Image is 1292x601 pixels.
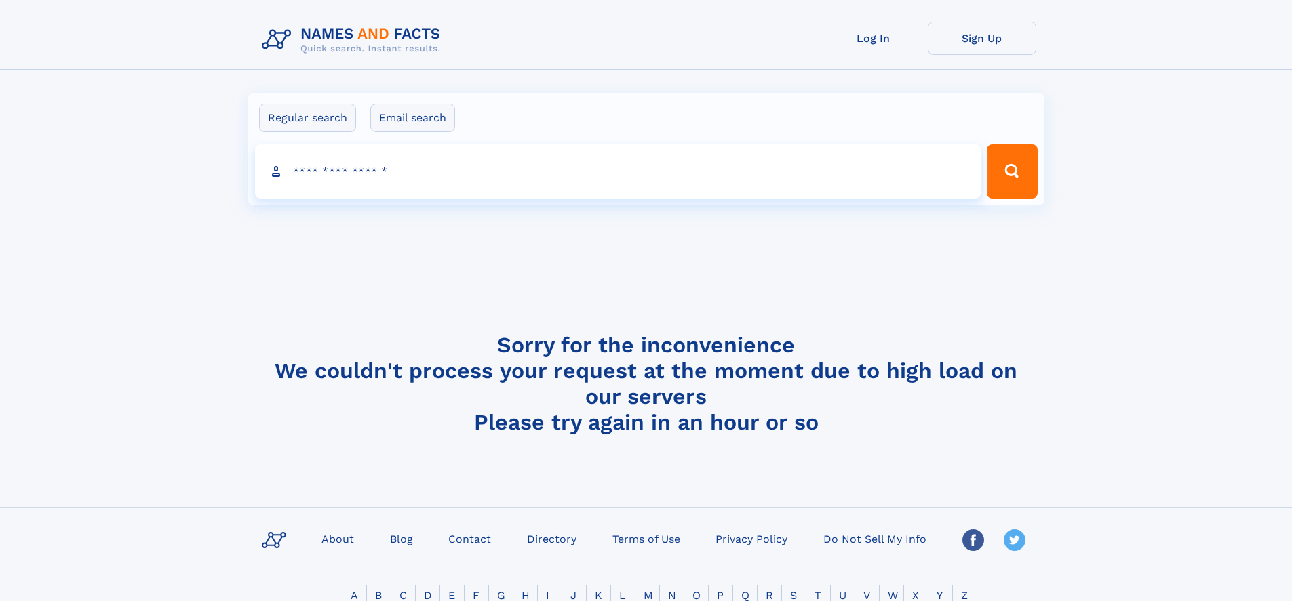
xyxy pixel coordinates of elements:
a: Blog [385,529,418,548]
img: Facebook [962,529,984,551]
img: Twitter [1004,529,1025,551]
a: Privacy Policy [710,529,793,548]
h4: Sorry for the inconvenience We couldn't process your request at the moment due to high load on ou... [256,332,1036,435]
label: Email search [370,104,455,132]
img: Logo Names and Facts [256,22,452,58]
a: Directory [522,529,582,548]
button: Search Button [987,144,1037,199]
label: Regular search [259,104,356,132]
a: About [316,529,359,548]
a: Contact [443,529,496,548]
a: Terms of Use [607,529,686,548]
a: Log In [819,22,928,55]
input: search input [255,144,981,199]
a: Do Not Sell My Info [818,529,932,548]
a: Sign Up [928,22,1036,55]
